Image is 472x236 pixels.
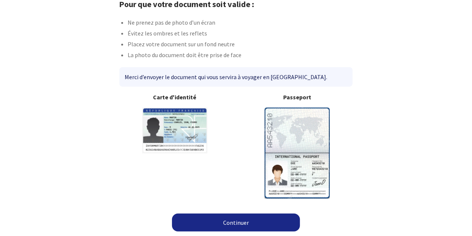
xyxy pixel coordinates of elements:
[128,40,353,50] li: Placez votre document sur un fond neutre
[119,93,230,102] b: Carte d'identité
[142,108,207,153] img: illuCNI.svg
[265,108,330,198] img: illuPasseport.svg
[119,67,353,87] div: Merci d’envoyer le document qui vous servira à voyager en [GEOGRAPHIC_DATA].
[128,18,353,29] li: Ne prenez pas de photo d’un écran
[128,29,353,40] li: Évitez les ombres et les reflets
[128,50,353,61] li: La photo du document doit être prise de face
[172,214,300,232] a: Continuer
[242,93,353,102] b: Passeport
